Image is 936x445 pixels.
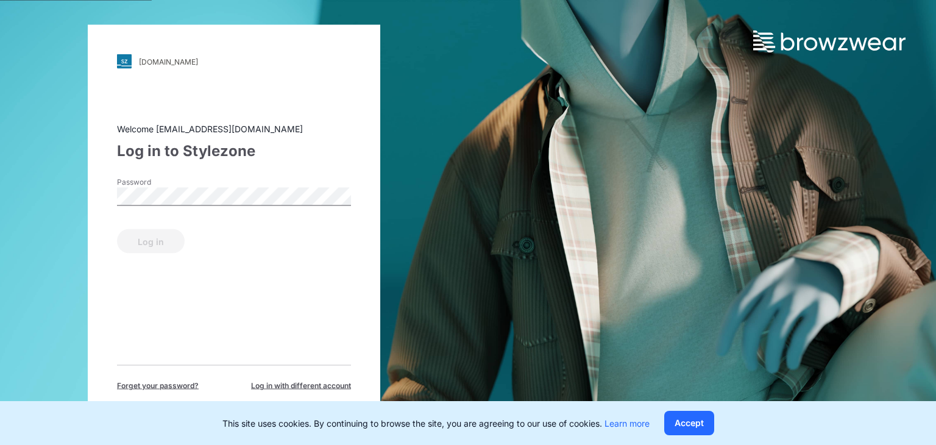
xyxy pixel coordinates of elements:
[664,411,714,435] button: Accept
[117,177,202,188] label: Password
[117,123,351,135] div: Welcome [EMAIL_ADDRESS][DOMAIN_NAME]
[139,57,198,66] div: [DOMAIN_NAME]
[117,380,199,391] span: Forget your password?
[753,30,906,52] img: browzwear-logo.73288ffb.svg
[604,418,650,429] a: Learn more
[251,380,351,391] span: Log in with different account
[117,54,132,69] img: svg+xml;base64,PHN2ZyB3aWR0aD0iMjgiIGhlaWdodD0iMjgiIHZpZXdCb3g9IjAgMCAyOCAyOCIgZmlsbD0ibm9uZSIgeG...
[117,54,351,69] a: [DOMAIN_NAME]
[117,140,351,162] div: Log in to Stylezone
[222,417,650,430] p: This site uses cookies. By continuing to browse the site, you are agreeing to our use of cookies.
